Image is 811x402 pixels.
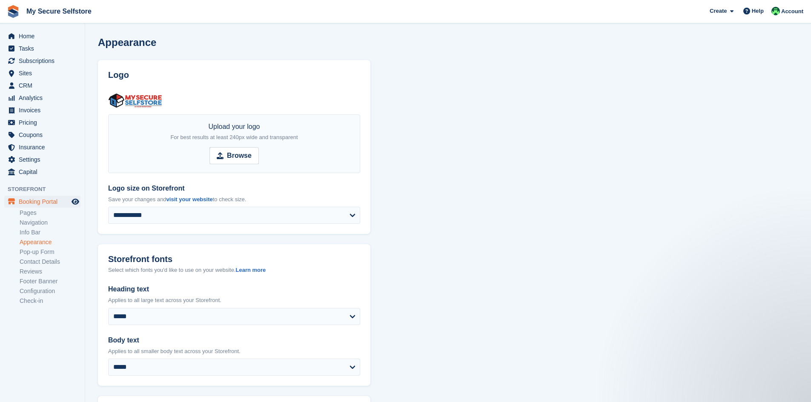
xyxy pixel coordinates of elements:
[19,129,70,141] span: Coupons
[23,4,95,18] a: My Secure Selfstore
[108,183,360,194] label: Logo size on Storefront
[781,7,803,16] span: Account
[108,195,360,204] p: Save your changes and to check size.
[7,5,20,18] img: stora-icon-8386f47178a22dfd0bd8f6a31ec36ba5ce8667c1dd55bd0f319d3a0aa187defe.svg
[19,30,70,42] span: Home
[108,90,166,111] img: MSSS%20logo.png
[235,267,266,273] a: Learn more
[227,151,252,161] strong: Browse
[19,141,70,153] span: Insurance
[4,104,80,116] a: menu
[20,258,80,266] a: Contact Details
[19,67,70,79] span: Sites
[108,284,360,294] label: Heading text
[170,122,298,142] div: Upload your logo
[8,185,85,194] span: Storefront
[20,277,80,285] a: Footer Banner
[19,104,70,116] span: Invoices
[19,117,70,128] span: Pricing
[4,80,80,91] a: menu
[209,147,259,164] input: Browse
[4,141,80,153] a: menu
[4,67,80,79] a: menu
[4,30,80,42] a: menu
[752,7,764,15] span: Help
[108,266,360,274] div: Select which fonts you'd like to use on your website.
[4,55,80,67] a: menu
[70,197,80,207] a: Preview store
[4,129,80,141] a: menu
[108,254,172,264] h2: Storefront fonts
[108,347,360,356] p: Applies to all smaller body text across your Storefront.
[19,43,70,54] span: Tasks
[20,228,80,237] a: Info Bar
[20,297,80,305] a: Check-in
[710,7,727,15] span: Create
[20,209,80,217] a: Pages
[20,238,80,246] a: Appearance
[19,55,70,67] span: Subscriptions
[4,166,80,178] a: menu
[19,80,70,91] span: CRM
[4,92,80,104] a: menu
[4,154,80,165] a: menu
[4,43,80,54] a: menu
[108,70,360,80] h2: Logo
[108,296,360,305] p: Applies to all large text across your Storefront.
[108,335,360,345] label: Body text
[771,7,780,15] img: Vickie Wedge
[19,92,70,104] span: Analytics
[20,287,80,295] a: Configuration
[20,248,80,256] a: Pop-up Form
[4,117,80,128] a: menu
[98,37,156,48] h1: Appearance
[20,268,80,276] a: Reviews
[170,134,298,140] span: For best results at least 240px wide and transparent
[19,166,70,178] span: Capital
[166,196,213,202] a: visit your website
[19,196,70,208] span: Booking Portal
[19,154,70,165] span: Settings
[20,219,80,227] a: Navigation
[4,196,80,208] a: menu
